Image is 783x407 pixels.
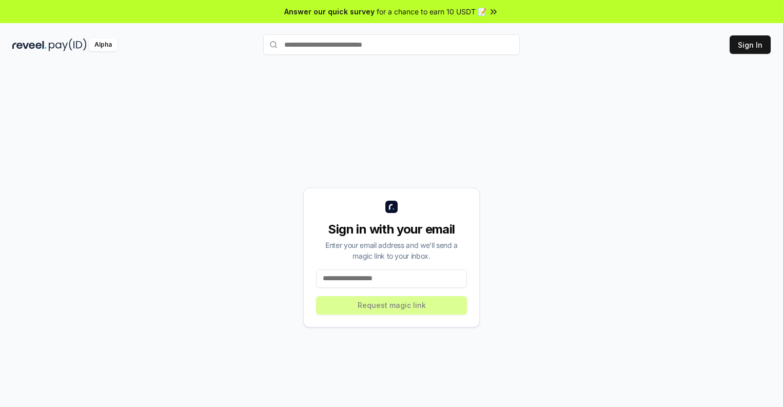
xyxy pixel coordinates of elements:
[49,38,87,51] img: pay_id
[385,201,398,213] img: logo_small
[12,38,47,51] img: reveel_dark
[316,221,467,238] div: Sign in with your email
[730,35,771,54] button: Sign In
[284,6,375,17] span: Answer our quick survey
[89,38,118,51] div: Alpha
[377,6,486,17] span: for a chance to earn 10 USDT 📝
[316,240,467,261] div: Enter your email address and we’ll send a magic link to your inbox.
